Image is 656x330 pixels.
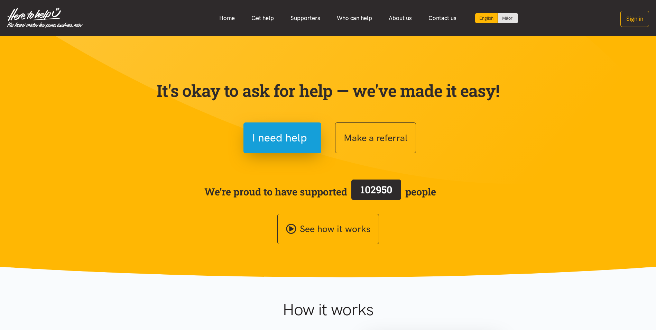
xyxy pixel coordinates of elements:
[335,122,416,153] button: Make a referral
[204,178,436,205] span: We’re proud to have supported people
[620,11,649,27] button: Sign in
[498,13,518,23] a: Switch to Te Reo Māori
[420,11,465,26] a: Contact us
[475,13,518,23] div: Language toggle
[211,11,243,26] a: Home
[243,122,321,153] button: I need help
[380,11,420,26] a: About us
[360,183,392,196] span: 102950
[243,11,282,26] a: Get help
[252,129,307,147] span: I need help
[7,8,83,28] img: Home
[215,300,441,320] h1: How it works
[282,11,329,26] a: Supporters
[329,11,380,26] a: Who can help
[475,13,498,23] div: Current language
[155,81,501,101] p: It's okay to ask for help — we've made it easy!
[347,178,405,205] a: 102950
[277,214,379,245] a: See how it works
